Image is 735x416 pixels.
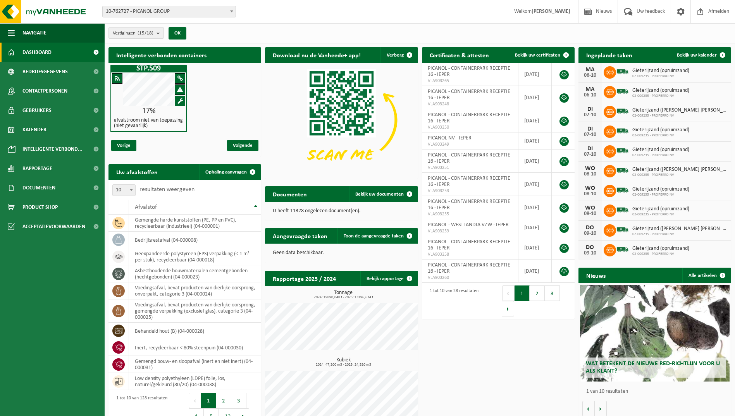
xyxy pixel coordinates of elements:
[616,203,629,217] img: BL-SO-LV
[632,113,727,118] span: 02-009235 - PROFERRO NV
[582,112,598,118] div: 07-10
[616,144,629,157] img: BL-SO-LV
[632,206,689,212] span: Gieterijzand (opruimzand)
[502,301,514,316] button: Next
[108,27,164,39] button: Vestigingen(15/18)
[22,159,52,178] span: Rapportage
[113,28,153,39] span: Vestigingen
[515,285,530,301] button: 1
[632,133,689,138] span: 02-009235 - PROFERRO NV
[22,217,85,236] span: Acceptatievoorwaarden
[632,212,689,217] span: 02-009235 - PROFERRO NV
[387,53,404,58] span: Verberg
[509,47,574,63] a: Bekijk uw certificaten
[189,393,201,408] button: Previous
[22,62,68,81] span: Bedrijfsgegevens
[22,43,52,62] span: Dashboard
[428,78,512,84] span: VLA903265
[632,167,727,173] span: Gieterijzand ([PERSON_NAME] [PERSON_NAME])
[582,73,598,78] div: 06-10
[671,47,730,63] a: Bekijk uw kalender
[129,323,261,339] td: behandeld hout (B) (04-000028)
[269,296,418,299] span: 2024: 19890,048 t - 2025: 13196,634 t
[428,65,510,77] span: PICANOL - CONTAINERPARK RECEPTIE 16 - IEPER
[129,282,261,299] td: voedingsafval, bevat producten van dierlijke oorsprong, onverpakt, categorie 3 (04-000024)
[515,53,560,58] span: Bekijk uw certificaten
[265,228,335,243] h2: Aangevraagde taken
[582,231,598,236] div: 09-10
[530,285,545,301] button: 2
[518,173,552,196] td: [DATE]
[269,363,418,367] span: 2024: 47,200 m3 - 2025: 24,520 m3
[422,47,497,62] h2: Certificaten & attesten
[616,105,629,118] img: BL-SO-LV
[129,232,261,248] td: bedrijfsrestafval (04-000008)
[632,193,689,197] span: 02-009235 - PROFERRO NV
[518,219,552,236] td: [DATE]
[632,74,689,79] span: 02-009235 - PROFERRO NV
[428,188,512,194] span: VLA903253
[265,63,418,177] img: Download de VHEPlus App
[582,93,598,98] div: 06-10
[582,211,598,217] div: 08-10
[632,153,689,158] span: 02-009235 - PROFERRO NV
[22,23,46,43] span: Navigatie
[111,107,186,115] div: 17%
[518,132,552,150] td: [DATE]
[139,186,195,193] label: resultaten weergeven
[582,67,598,73] div: MA
[632,246,689,252] span: Gieterijzand (opruimzand)
[4,399,129,416] iframe: chat widget
[632,226,727,232] span: Gieterijzand ([PERSON_NAME] [PERSON_NAME])
[231,393,246,408] button: 3
[22,178,55,198] span: Documenten
[578,47,640,62] h2: Ingeplande taken
[582,185,598,191] div: WO
[518,86,552,109] td: [DATE]
[632,68,689,74] span: Gieterijzand (opruimzand)
[428,112,510,124] span: PICANOL - CONTAINERPARK RECEPTIE 16 - IEPER
[355,192,404,197] span: Bekijk uw documenten
[582,191,598,197] div: 08-10
[265,47,368,62] h2: Download nu de Vanheede+ app!
[22,120,46,139] span: Kalender
[273,250,410,256] p: Geen data beschikbaar.
[428,124,512,131] span: VLA903250
[428,228,512,234] span: VLA903259
[113,185,135,196] span: 10
[129,248,261,265] td: geëxpandeerde polystyreen (EPS) verpakking (< 1 m² per stuk), recycleerbaar (04-000018)
[518,260,552,283] td: [DATE]
[518,236,552,260] td: [DATE]
[265,186,315,201] h2: Documenten
[112,65,185,72] h1: STP.509
[428,251,512,258] span: VLA903258
[428,101,512,107] span: VLA903248
[337,228,417,244] a: Toon de aangevraagde taken
[201,393,216,408] button: 1
[582,146,598,152] div: DI
[428,135,472,141] span: PICANOL NV - IEPER
[344,234,404,239] span: Toon de aangevraagde taken
[518,150,552,173] td: [DATE]
[428,141,512,148] span: VLA903249
[360,271,417,286] a: Bekijk rapportage
[518,63,552,86] td: [DATE]
[582,225,598,231] div: DO
[108,47,261,62] h2: Intelligente verbonden containers
[582,244,598,251] div: DO
[582,165,598,172] div: WO
[616,243,629,256] img: BL-SO-LV
[632,88,689,94] span: Gieterijzand (opruimzand)
[169,27,186,40] button: OK
[586,361,720,374] span: Wat betekent de nieuwe RED-richtlijn voor u als klant?
[199,164,260,180] a: Ophaling aanvragen
[428,165,512,171] span: VLA903251
[112,184,136,196] span: 10
[380,47,417,63] button: Verberg
[502,285,515,301] button: Previous
[428,262,510,274] span: PICANOL - CONTAINERPARK RECEPTIE 16 - IEPER
[616,85,629,98] img: BL-SO-LV
[227,140,258,151] span: Volgende
[111,140,136,151] span: Vorige
[426,285,479,317] div: 1 tot 10 van 28 resultaten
